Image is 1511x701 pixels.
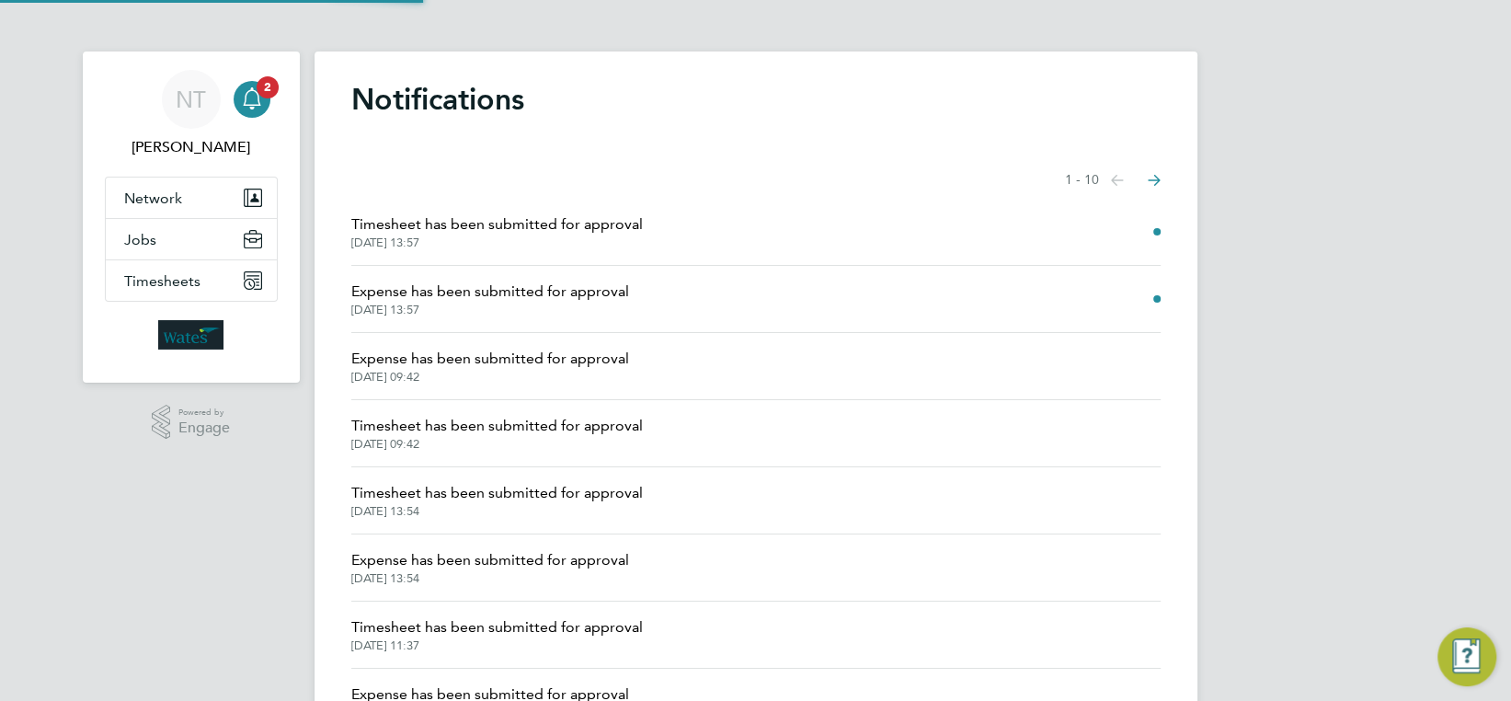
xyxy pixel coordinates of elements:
[105,320,278,350] a: Go to home page
[351,549,629,586] a: Expense has been submitted for approval[DATE] 13:54
[1065,162,1161,199] nav: Select page of notifications list
[105,70,278,158] a: NT[PERSON_NAME]
[351,482,643,519] a: Timesheet has been submitted for approval[DATE] 13:54
[351,281,629,303] span: Expense has been submitted for approval
[351,281,629,317] a: Expense has been submitted for approval[DATE] 13:57
[106,260,277,301] button: Timesheets
[351,638,643,653] span: [DATE] 11:37
[106,219,277,259] button: Jobs
[152,405,230,440] a: Powered byEngage
[158,320,224,350] img: wates-logo-retina.png
[1065,171,1099,190] span: 1 - 10
[351,236,643,250] span: [DATE] 13:57
[351,616,643,653] a: Timesheet has been submitted for approval[DATE] 11:37
[351,81,1161,118] h1: Notifications
[124,272,200,290] span: Timesheets
[351,348,629,385] a: Expense has been submitted for approval[DATE] 09:42
[105,136,278,158] span: Niall Tierney
[234,70,270,129] a: 2
[178,420,230,436] span: Engage
[351,370,629,385] span: [DATE] 09:42
[83,52,300,383] nav: Main navigation
[351,504,643,519] span: [DATE] 13:54
[178,405,230,420] span: Powered by
[351,482,643,504] span: Timesheet has been submitted for approval
[351,415,643,437] span: Timesheet has been submitted for approval
[351,213,643,250] a: Timesheet has been submitted for approval[DATE] 13:57
[257,76,279,98] span: 2
[124,231,156,248] span: Jobs
[351,415,643,452] a: Timesheet has been submitted for approval[DATE] 09:42
[351,213,643,236] span: Timesheet has been submitted for approval
[1437,627,1496,686] button: Engage Resource Center
[351,303,629,317] span: [DATE] 13:57
[106,178,277,218] button: Network
[351,437,643,452] span: [DATE] 09:42
[351,549,629,571] span: Expense has been submitted for approval
[176,87,206,111] span: NT
[351,616,643,638] span: Timesheet has been submitted for approval
[124,190,182,207] span: Network
[351,571,629,586] span: [DATE] 13:54
[351,348,629,370] span: Expense has been submitted for approval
